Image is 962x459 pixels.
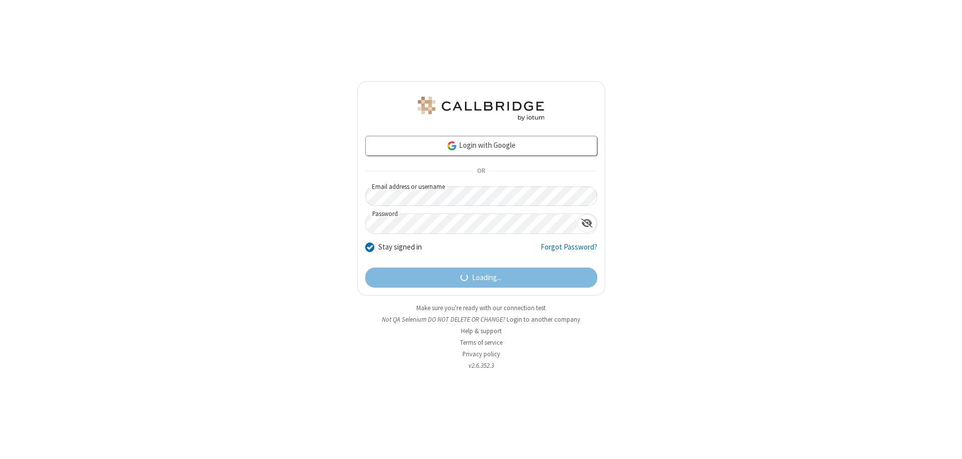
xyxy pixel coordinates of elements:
li: v2.6.352.3 [357,361,605,370]
li: Not QA Selenium DO NOT DELETE OR CHANGE? [357,315,605,324]
a: Help & support [461,327,502,335]
span: Loading... [472,272,502,284]
a: Login with Google [365,136,597,156]
a: Forgot Password? [541,242,597,261]
img: google-icon.png [446,140,457,151]
button: Login to another company [507,315,580,324]
input: Email address or username [365,186,597,206]
label: Stay signed in [378,242,422,253]
a: Privacy policy [462,350,500,358]
span: OR [473,164,489,178]
div: Show password [577,214,597,233]
a: Terms of service [460,338,503,347]
button: Loading... [365,268,597,288]
img: QA Selenium DO NOT DELETE OR CHANGE [416,97,546,121]
a: Make sure you're ready with our connection test [416,304,546,312]
input: Password [366,214,577,234]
